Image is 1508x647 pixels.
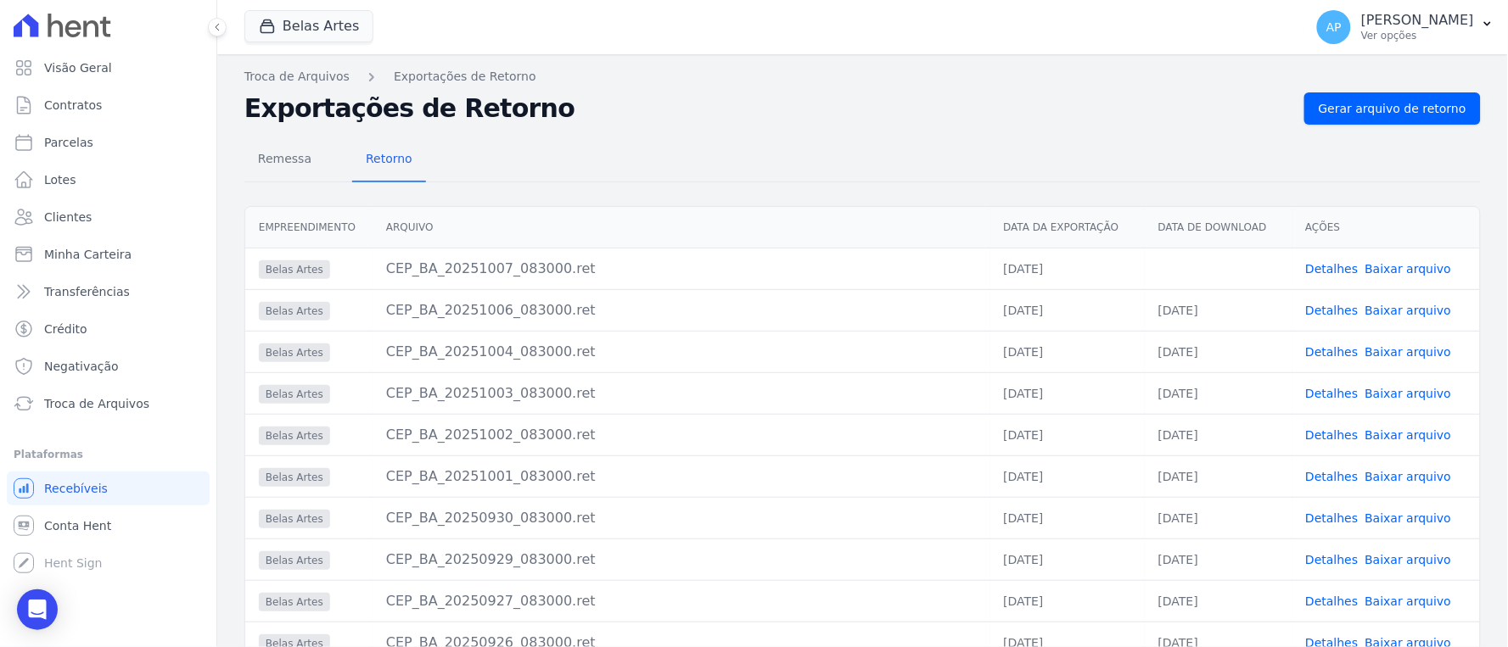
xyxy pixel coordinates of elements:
td: [DATE] [990,248,1145,289]
td: [DATE] [990,538,1145,580]
a: Baixar arquivo [1365,262,1452,276]
span: Transferências [44,283,130,300]
a: Detalhes [1306,428,1359,442]
p: Ver opções [1361,29,1474,42]
span: Belas Artes [259,551,330,570]
span: Visão Geral [44,59,112,76]
p: [PERSON_NAME] [1361,12,1474,29]
td: [DATE] [1145,414,1292,455]
a: Remessa [244,138,325,182]
a: Baixar arquivo [1365,387,1452,400]
span: Negativação [44,358,119,375]
a: Baixar arquivo [1365,304,1452,317]
a: Minha Carteira [7,237,210,271]
a: Detalhes [1306,304,1359,317]
a: Baixar arquivo [1365,428,1452,442]
a: Lotes [7,163,210,197]
span: Remessa [248,142,322,176]
span: Belas Artes [259,593,330,611]
span: Clientes [44,209,92,226]
a: Baixar arquivo [1365,470,1452,483]
td: [DATE] [990,497,1145,538]
td: [DATE] [1145,331,1292,372]
span: Minha Carteira [44,246,132,263]
div: CEP_BA_20251007_083000.ret [386,259,977,279]
th: Data da Exportação [990,207,1145,248]
td: [DATE] [990,580,1145,622]
span: Retorno [356,142,423,176]
h2: Exportações de Retorno [244,93,1291,124]
span: Troca de Arquivos [44,395,149,412]
nav: Breadcrumb [244,68,1481,86]
a: Baixar arquivo [1365,553,1452,566]
span: Belas Artes [259,427,330,445]
span: Belas Artes [259,260,330,279]
a: Troca de Arquivos [7,387,210,421]
a: Baixar arquivo [1365,511,1452,525]
span: AP [1326,21,1342,33]
th: Arquivo [373,207,990,248]
a: Detalhes [1306,594,1359,608]
span: Recebíveis [44,480,108,497]
a: Parcelas [7,125,210,159]
span: Belas Artes [259,468,330,487]
div: CEP_BA_20251003_083000.ret [386,383,977,404]
span: Crédito [44,321,87,337]
a: Troca de Arquivos [244,68,350,86]
th: Data de Download [1145,207,1292,248]
td: [DATE] [1145,455,1292,497]
span: Belas Artes [259,302,330,321]
a: Transferências [7,275,210,309]
td: [DATE] [1145,372,1292,414]
a: Clientes [7,200,210,234]
a: Recebíveis [7,471,210,505]
div: Open Intercom Messenger [17,589,58,630]
td: [DATE] [990,331,1145,372]
a: Retorno [352,138,426,182]
a: Baixar arquivo [1365,594,1452,608]
span: Lotes [44,171,76,188]
div: CEP_BA_20251006_083000.ret [386,300,977,321]
a: Detalhes [1306,387,1359,400]
span: Belas Artes [259,510,330,528]
div: CEP_BA_20250929_083000.ret [386,549,977,570]
span: Parcelas [44,134,93,151]
button: AP [PERSON_NAME] Ver opções [1303,3,1508,51]
th: Ações [1292,207,1480,248]
a: Visão Geral [7,51,210,85]
a: Detalhes [1306,345,1359,359]
td: [DATE] [1145,289,1292,331]
td: [DATE] [990,455,1145,497]
a: Detalhes [1306,262,1359,276]
a: Crédito [7,312,210,346]
a: Exportações de Retorno [394,68,536,86]
td: [DATE] [990,372,1145,414]
div: CEP_BA_20250927_083000.ret [386,591,977,611]
td: [DATE] [1145,538,1292,580]
span: Contratos [44,97,102,114]
span: Belas Artes [259,385,330,404]
nav: Tab selector [244,138,426,182]
span: Conta Hent [44,517,111,534]
span: Belas Artes [259,343,330,362]
a: Negativação [7,349,210,383]
div: CEP_BA_20251002_083000.ret [386,425,977,445]
a: Detalhes [1306,511,1359,525]
a: Detalhes [1306,470,1359,483]
a: Gerar arquivo de retorno [1304,92,1481,125]
a: Detalhes [1306,553,1359,566]
td: [DATE] [1145,580,1292,622]
div: Plataformas [14,444,203,465]
span: Gerar arquivo de retorno [1319,100,1466,117]
td: [DATE] [990,414,1145,455]
button: Belas Artes [244,10,373,42]
td: [DATE] [1145,497,1292,538]
div: CEP_BA_20251004_083000.ret [386,342,977,362]
div: CEP_BA_20250930_083000.ret [386,508,977,528]
th: Empreendimento [245,207,373,248]
td: [DATE] [990,289,1145,331]
div: CEP_BA_20251001_083000.ret [386,466,977,487]
a: Baixar arquivo [1365,345,1452,359]
a: Conta Hent [7,509,210,543]
a: Contratos [7,88,210,122]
